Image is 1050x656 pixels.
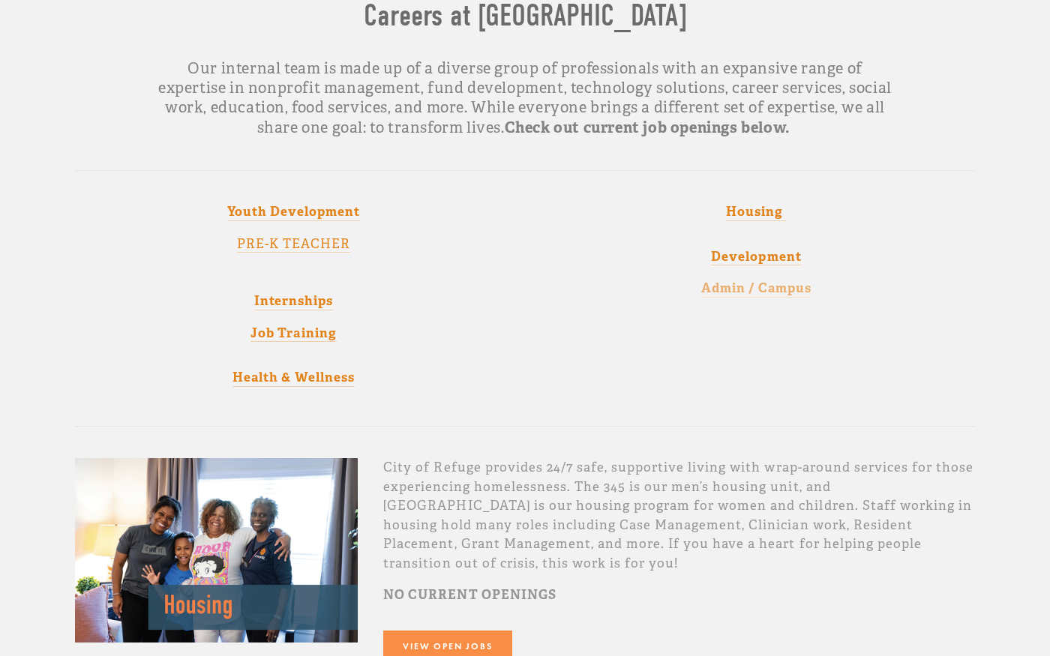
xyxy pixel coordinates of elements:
[227,204,360,221] a: Youth Development
[227,203,360,220] strong: Youth Development
[701,280,811,298] a: Admin / Campus
[254,293,333,310] a: Internships
[726,204,787,221] a: Housing
[505,118,790,137] strong: Check out current job openings below.
[726,203,783,220] strong: Housing
[711,249,801,266] a: Development
[237,236,350,253] a: PRE-K TEACHER
[250,325,336,341] strong: Job Training
[701,280,811,296] strong: Admin / Campus
[232,370,354,387] a: Health & Wellness
[152,59,898,138] h3: Our internal team is made up of a diverse group of professionals with an expansive range of exper...
[383,586,556,603] strong: NO CURRENT OPENINGS
[711,248,801,265] strong: Development
[250,325,336,343] a: Job Training
[254,292,333,309] strong: Internships
[383,458,975,573] p: City of Refuge provides 24/7 safe, supportive living with wrap-around services for those experien...
[232,369,354,385] strong: Health & Wellness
